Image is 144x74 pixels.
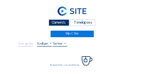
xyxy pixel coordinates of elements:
[18,6,126,18] a: C-SITE Logo
[50,64,80,66] span: Bezig met laden, even geduld aub...
[49,19,69,26] div: Camera's
[51,31,94,37] a: Mijn C-Site
[58,7,86,16] img: C-SITE Logo
[70,19,95,26] div: Timelapses
[18,41,33,45] input: Zoek op datum 󰅀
